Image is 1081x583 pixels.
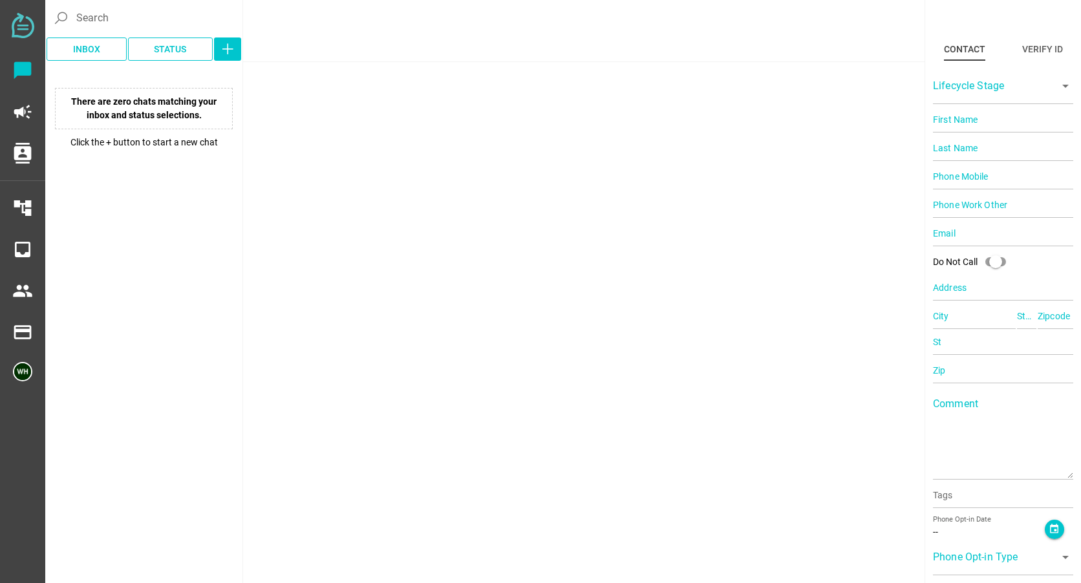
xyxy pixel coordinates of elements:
input: First Name [933,107,1073,132]
input: Address [933,275,1073,301]
input: Phone Work Other [933,192,1073,218]
input: State [1017,303,1036,329]
button: Status [128,37,213,61]
input: Tags [933,491,1073,507]
i: contacts [12,143,33,164]
input: Last Name [933,135,1073,161]
img: 5edff51079ed9903661a2266-30.png [13,362,32,381]
input: Phone Mobile [933,164,1073,189]
input: St [933,329,1073,355]
div: Contact [944,41,985,57]
div: Do Not Call [933,255,978,269]
button: Inbox [47,37,127,61]
i: payment [12,322,33,343]
img: svg+xml;base64,PD94bWwgdmVyc2lvbj0iMS4wIiBlbmNvZGluZz0iVVRGLTgiPz4KPHN2ZyB2ZXJzaW9uPSIxLjEiIHZpZX... [12,13,34,38]
i: campaign [12,101,33,122]
i: arrow_drop_down [1058,549,1073,565]
i: people [12,281,33,301]
input: City [933,303,1016,329]
i: event [1049,524,1060,535]
i: chat_bubble [12,60,33,81]
input: Zip [933,357,1073,383]
i: account_tree [12,198,33,218]
div: Do Not Call [933,249,1014,275]
i: inbox [12,239,33,260]
input: Zipcode [1038,303,1073,329]
i: arrow_drop_down [1058,78,1073,94]
p: Click the + button to start a new chat [48,136,239,149]
span: Inbox [73,41,100,57]
span: Status [154,41,186,57]
textarea: Comment [933,403,1073,478]
input: Email [933,220,1073,246]
div: Verify ID [1022,41,1063,57]
div: -- [933,525,1045,539]
div: Phone Opt-in Date [933,514,1045,525]
p: There are zero chats matching your inbox and status selections. [55,88,233,129]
